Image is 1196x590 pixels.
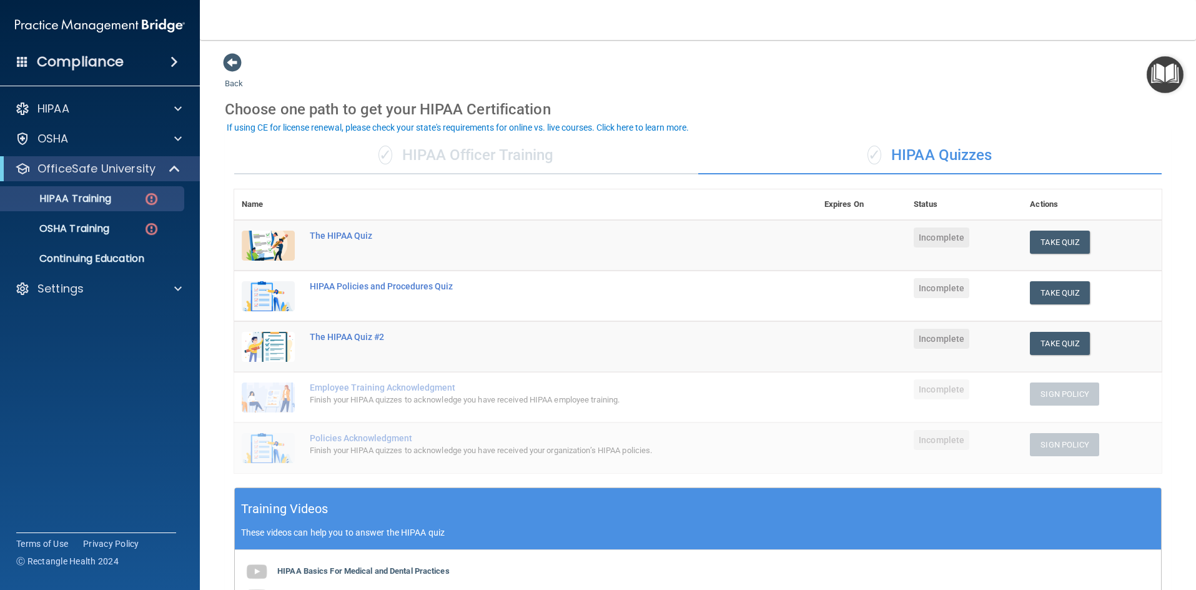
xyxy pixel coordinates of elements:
[8,252,179,265] p: Continuing Education
[1030,231,1090,254] button: Take Quiz
[241,527,1155,537] p: These videos can help you to answer the HIPAA quiz
[37,161,156,176] p: OfficeSafe University
[144,221,159,237] img: danger-circle.6113f641.png
[37,53,124,71] h4: Compliance
[817,189,906,220] th: Expires On
[15,101,182,116] a: HIPAA
[37,281,84,296] p: Settings
[234,137,698,174] div: HIPAA Officer Training
[1147,56,1184,93] button: Open Resource Center
[310,382,754,392] div: Employee Training Acknowledgment
[914,430,969,450] span: Incomplete
[8,192,111,205] p: HIPAA Training
[225,121,691,134] button: If using CE for license renewal, please check your state's requirements for online vs. live cours...
[914,379,969,399] span: Incomplete
[906,189,1022,220] th: Status
[914,227,969,247] span: Incomplete
[1030,281,1090,304] button: Take Quiz
[8,222,109,235] p: OSHA Training
[310,332,754,342] div: The HIPAA Quiz #2
[310,392,754,407] div: Finish your HIPAA quizzes to acknowledge you have received HIPAA employee training.
[310,443,754,458] div: Finish your HIPAA quizzes to acknowledge you have received your organization’s HIPAA policies.
[225,91,1171,127] div: Choose one path to get your HIPAA Certification
[83,537,139,550] a: Privacy Policy
[15,131,182,146] a: OSHA
[16,537,68,550] a: Terms of Use
[227,123,689,132] div: If using CE for license renewal, please check your state's requirements for online vs. live cours...
[1030,382,1099,406] button: Sign Policy
[914,278,969,298] span: Incomplete
[15,281,182,296] a: Settings
[241,498,329,520] h5: Training Videos
[15,161,181,176] a: OfficeSafe University
[277,566,450,576] b: HIPAA Basics For Medical and Dental Practices
[310,433,754,443] div: Policies Acknowledgment
[37,101,69,116] p: HIPAA
[144,191,159,207] img: danger-circle.6113f641.png
[1030,332,1090,355] button: Take Quiz
[698,137,1162,174] div: HIPAA Quizzes
[310,281,754,291] div: HIPAA Policies and Procedures Quiz
[310,231,754,241] div: The HIPAA Quiz
[234,189,302,220] th: Name
[225,64,243,88] a: Back
[979,501,1181,551] iframe: Drift Widget Chat Controller
[244,559,269,584] img: gray_youtube_icon.38fcd6cc.png
[1030,433,1099,456] button: Sign Policy
[15,13,185,38] img: PMB logo
[16,555,119,567] span: Ⓒ Rectangle Health 2024
[37,131,69,146] p: OSHA
[867,146,881,164] span: ✓
[378,146,392,164] span: ✓
[914,329,969,349] span: Incomplete
[1022,189,1162,220] th: Actions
